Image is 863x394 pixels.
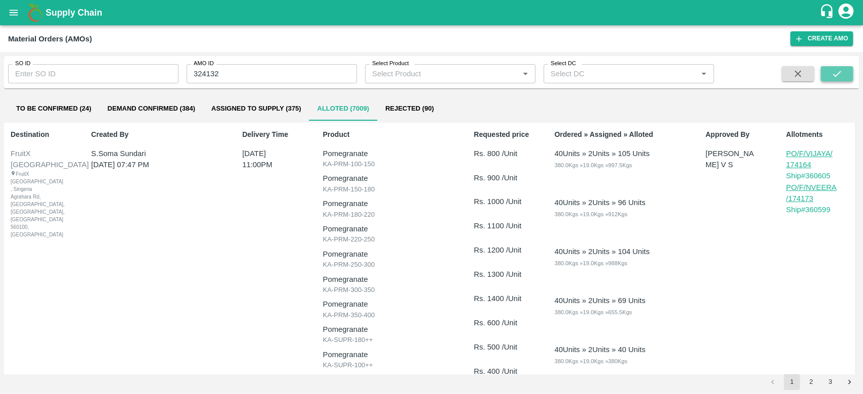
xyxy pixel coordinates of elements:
input: Select Product [368,67,516,80]
p: KA-SUPR-100++ [323,360,460,370]
label: Select Product [372,60,408,68]
p: [DATE] 11:00PM [242,148,296,171]
button: Rejected (90) [377,96,442,121]
p: Product [323,129,460,140]
p: KA-PRM-220-250 [323,234,460,244]
p: Pomegranate [323,173,460,184]
button: Open [519,67,532,80]
p: Pomegranate [323,148,460,159]
span: 380.0 Kgs » 19.0 Kgs » 997.5 Kgs [554,162,631,168]
div: 40 Units » 2 Units » 105 Units [554,148,649,159]
button: Go to page 3 [822,374,838,390]
p: Pomegranate [323,324,460,335]
p: Pomegranate [323,349,460,360]
p: Rs. 1300 /Unit [474,269,540,280]
a: Ship#360605 [786,170,852,181]
p: PO/F/VIJAYA/174164 [786,148,837,171]
p: Created By [91,129,228,140]
p: KA-PRM-180-220 [323,210,460,220]
a: Supply Chain [46,6,819,20]
button: Demand Confirmed (384) [100,96,203,121]
p: Rs. 1200 /Unit [474,244,540,256]
p: Rs. 400 /Unit [474,366,540,377]
button: Alloted (7009) [309,96,377,121]
div: 40 Units » 2 Units » 69 Units [554,295,645,306]
p: Delivery Time [242,129,308,140]
p: [PERSON_NAME] V S [705,148,756,171]
button: Go to page 2 [803,374,819,390]
div: account of current user [837,2,855,23]
span: 380.0 Kgs » 19.0 Kgs » 912 Kgs [554,211,627,217]
p: Ship# 360605 [786,170,852,181]
p: KA-SUPR-180++ [323,335,460,345]
p: Ship# 360599 [786,204,852,215]
span: 380.0 Kgs » 19.0 Kgs » 655.5 Kgs [554,309,631,315]
input: Enter AMO ID [187,64,357,83]
button: Assigned to Supply (375) [203,96,309,121]
p: KA-PRM-300-350 [323,285,460,295]
p: [DATE] 07:47 PM [91,159,216,170]
p: KA-PRM-100-150 [323,159,460,169]
p: Rs. 1000 /Unit [474,196,540,207]
button: To Be Confirmed (24) [8,96,100,121]
p: PO/F/NVEERA/174173 [786,182,837,205]
div: customer-support [819,4,837,22]
p: Destination [11,129,77,140]
p: Rs. 800 /Unit [474,148,540,159]
p: Ordered » Assigned » Alloted [554,129,691,140]
p: Approved By [705,129,771,140]
p: Rs. 900 /Unit [474,172,540,183]
div: FruitX [GEOGRAPHIC_DATA] [11,148,75,171]
button: Open [697,67,710,80]
label: SO ID [15,60,30,68]
nav: pagination navigation [763,374,859,390]
button: Create AMO [790,31,853,46]
button: open drawer [2,1,25,24]
p: S.Soma Sundari [91,148,216,159]
p: Requested price [474,129,540,140]
div: 40 Units » 2 Units » 104 Units [554,246,649,257]
input: Select DC [547,67,681,80]
div: 40 Units » 2 Units » 40 Units [554,344,645,355]
button: page 1 [784,374,800,390]
p: Pomegranate [323,223,460,234]
b: Supply Chain [46,8,102,18]
div: Material Orders (AMOs) [8,32,92,45]
p: Allotments [786,129,852,140]
div: 40 Units » 2 Units » 96 Units [554,197,645,208]
p: Pomegranate [323,274,460,285]
p: Rs. 600 /Unit [474,317,540,328]
input: Enter SO ID [8,64,178,83]
img: logo [25,3,46,23]
button: Go to next page [841,374,857,390]
span: 380.0 Kgs » 19.0 Kgs » 988 Kgs [554,260,627,266]
p: KA-PRM-250-300 [323,260,460,270]
p: Pomegranate [323,249,460,260]
span: 380.0 Kgs » 19.0 Kgs » 380 Kgs [554,358,627,364]
a: Ship#360599 [786,204,852,215]
p: Rs. 1400 /Unit [474,293,540,304]
p: KA-PRM-150-180 [323,184,460,194]
p: Pomegranate [323,198,460,209]
label: AMO ID [194,60,214,68]
p: Rs. 1100 /Unit [474,220,540,231]
p: Pomegranate [323,299,460,310]
p: KA-PRM-350-400 [323,310,460,320]
p: Rs. 500 /Unit [474,341,540,353]
label: Select DC [551,60,576,68]
div: FruitX [GEOGRAPHIC_DATA] , Singena Agrahara Rd, [GEOGRAPHIC_DATA], [GEOGRAPHIC_DATA], [GEOGRAPHIC... [11,170,50,238]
